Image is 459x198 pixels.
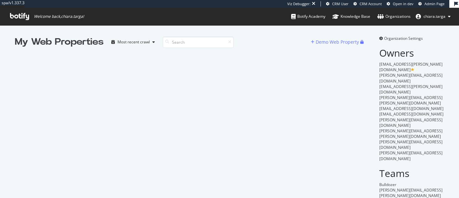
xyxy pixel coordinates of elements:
[117,40,150,44] div: Most recent crawl
[379,84,443,95] span: [EMAIL_ADDRESS][PERSON_NAME][DOMAIN_NAME]
[423,14,445,19] span: chiara.targa
[316,39,359,45] div: Demo Web Property
[393,1,413,6] span: Open in dev
[379,168,444,179] h2: Teams
[379,111,444,117] span: [EMAIL_ADDRESS][DOMAIN_NAME]
[326,1,349,6] a: CRM User
[311,39,360,45] a: Demo Web Property
[291,8,325,25] a: Botify Academy
[15,36,104,49] div: My Web Properties
[379,48,444,58] h2: Owners
[379,61,443,72] span: [EMAIL_ADDRESS][PERSON_NAME][DOMAIN_NAME]
[291,13,325,20] div: Botify Academy
[384,36,423,41] span: Organization Settings
[379,106,444,111] span: [EMAIL_ADDRESS][DOMAIN_NAME]
[163,37,234,48] input: Search
[360,1,382,6] span: CRM Account
[379,182,444,187] div: Bulldozer
[379,128,443,139] span: [PERSON_NAME][EMAIL_ADDRESS][PERSON_NAME][DOMAIN_NAME]
[379,150,443,161] span: [PERSON_NAME][EMAIL_ADDRESS][DOMAIN_NAME]
[332,8,370,25] a: Knowledge Base
[387,1,413,6] a: Open in dev
[353,1,382,6] a: CRM Account
[424,1,444,6] span: Admin Page
[332,1,349,6] span: CRM User
[34,14,84,19] span: Welcome back, chiara.targa !
[379,72,443,83] span: [PERSON_NAME][EMAIL_ADDRESS][DOMAIN_NAME]
[379,117,443,128] span: [PERSON_NAME][EMAIL_ADDRESS][DOMAIN_NAME]
[411,11,456,22] button: chiara.targa
[311,37,360,47] button: Demo Web Property
[379,95,443,106] span: [PERSON_NAME][EMAIL_ADDRESS][PERSON_NAME][DOMAIN_NAME]
[377,13,411,20] div: Organizations
[109,37,158,47] button: Most recent crawl
[377,8,411,25] a: Organizations
[418,1,444,6] a: Admin Page
[379,139,443,150] span: [PERSON_NAME][EMAIL_ADDRESS][DOMAIN_NAME]
[332,13,370,20] div: Knowledge Base
[287,1,311,6] div: Viz Debugger:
